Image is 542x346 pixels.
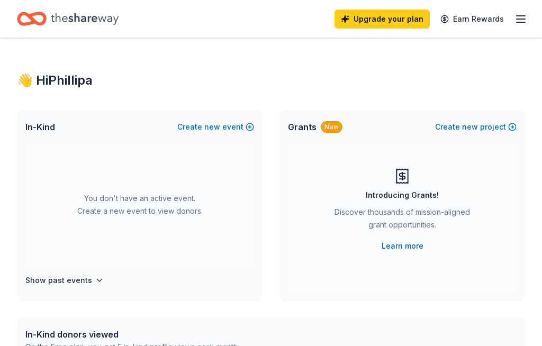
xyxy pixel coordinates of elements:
span: In-Kind [25,121,55,133]
a: Earn Rewards [434,10,510,29]
button: Show past events [25,274,104,287]
div: New [321,121,342,133]
h4: Show past events [25,274,92,287]
div: Introducing Grants! [366,189,439,202]
div: You don't have an active event. Create a new event to view donors. [25,144,254,266]
a: Upgrade your plan [335,10,430,29]
a: Learn more [382,240,423,252]
span: new [204,121,220,133]
div: In-Kind donors viewed [25,328,239,341]
a: Home [17,6,119,31]
button: Createnewevent [177,121,254,133]
button: Createnewproject [435,121,517,133]
span: new [462,121,478,133]
span: Grants [288,121,317,133]
div: Discover thousands of mission-aligned grant opportunities. [330,206,474,235]
div: 👋 Hi Phillipa [17,72,525,89]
